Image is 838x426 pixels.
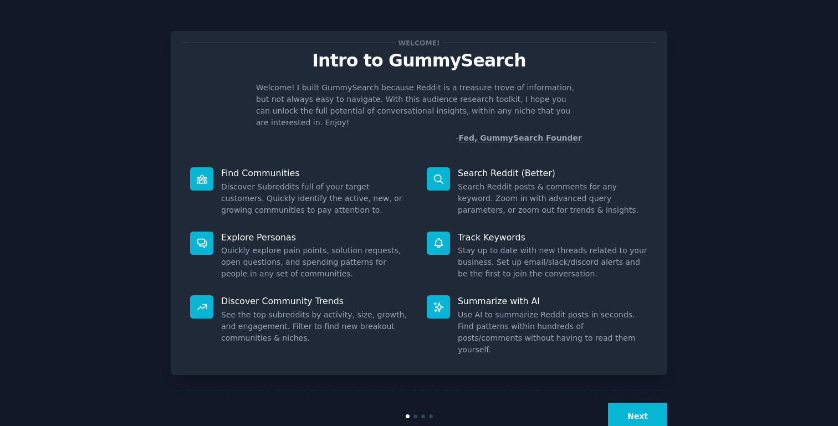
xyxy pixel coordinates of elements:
a: Fed, GummySearch Founder [458,134,582,143]
dd: See the top subreddits by activity, size, growth, and engagement. Filter to find new breakout com... [221,309,411,344]
dd: Search Reddit posts & comments for any keyword. Zoom in with advanced query parameters, or zoom o... [458,181,648,216]
p: Find Communities [221,167,411,179]
p: Explore Personas [221,232,411,243]
dd: Use AI to summarize Reddit posts in seconds. Find patterns within hundreds of posts/comments with... [458,309,648,356]
p: Summarize with AI [458,295,648,307]
p: Intro to GummySearch [182,51,656,70]
dd: Stay up to date with new threads related to your business. Set up email/slack/discord alerts and ... [458,245,648,280]
div: - [456,132,582,144]
p: Welcome! I built GummySearch because Reddit is a treasure trove of information, but not always ea... [256,82,582,129]
p: Track Keywords [458,232,648,243]
span: Welcome! [396,37,442,49]
dd: Quickly explore pain points, solution requests, open questions, and spending patterns for people ... [221,245,411,280]
p: Discover Community Trends [221,295,411,307]
dd: Discover Subreddits full of your target customers. Quickly identify the active, new, or growing c... [221,181,411,216]
p: Search Reddit (Better) [458,167,648,179]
